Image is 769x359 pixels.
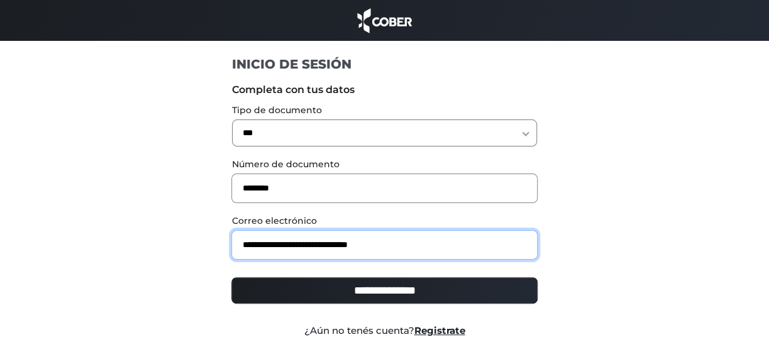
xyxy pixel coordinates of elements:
label: Número de documento [231,158,537,171]
label: Tipo de documento [231,104,537,117]
label: Completa con tus datos [231,82,537,97]
h1: INICIO DE SESIÓN [231,56,537,72]
label: Correo electrónico [231,214,537,228]
a: Registrate [414,324,465,336]
div: ¿Aún no tenés cuenta? [222,324,546,338]
img: cober_marca.png [354,6,416,35]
